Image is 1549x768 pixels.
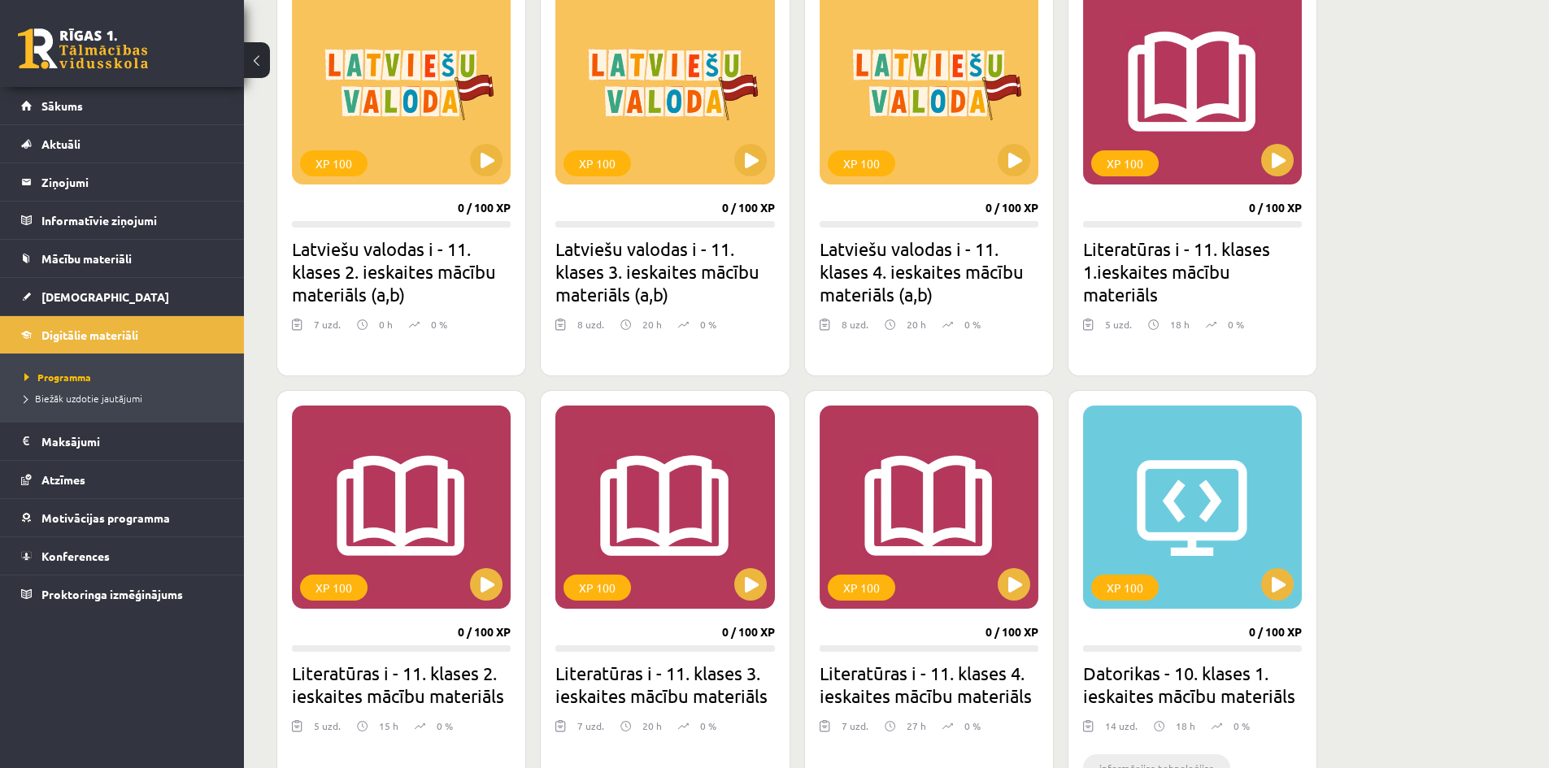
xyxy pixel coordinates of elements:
[24,370,228,384] a: Programma
[577,317,604,341] div: 8 uzd.
[964,718,981,733] p: 0 %
[1170,317,1190,332] p: 18 h
[820,237,1038,306] h2: Latviešu valodas i - 11. klases 4. ieskaites mācību materiāls (a,b)
[41,98,83,113] span: Sākums
[21,278,224,315] a: [DEMOGRAPHIC_DATA]
[1176,718,1195,733] p: 18 h
[41,163,224,201] legend: Ziņojumi
[555,662,774,707] h2: Literatūras i - 11. klases 3. ieskaites mācību materiāls
[41,510,170,525] span: Motivācijas programma
[21,499,224,536] a: Motivācijas programma
[828,150,895,176] div: XP 100
[577,718,604,743] div: 7 uzd.
[563,150,631,176] div: XP 100
[1234,718,1250,733] p: 0 %
[314,317,341,341] div: 7 uzd.
[21,163,224,201] a: Ziņojumi
[24,392,142,405] span: Biežāk uzdotie jautājumi
[24,371,91,384] span: Programma
[41,289,169,304] span: [DEMOGRAPHIC_DATA]
[21,575,224,613] a: Proktoringa izmēģinājums
[1105,718,1138,743] div: 14 uzd.
[21,461,224,498] a: Atzīmes
[907,718,926,733] p: 27 h
[842,718,868,743] div: 7 uzd.
[24,391,228,406] a: Biežāk uzdotie jautājumi
[21,423,224,460] a: Maksājumi
[300,575,368,601] div: XP 100
[41,423,224,460] legend: Maksājumi
[18,28,148,69] a: Rīgas 1. Tālmācības vidusskola
[41,549,110,563] span: Konferences
[563,575,631,601] div: XP 100
[1105,317,1132,341] div: 5 uzd.
[21,125,224,163] a: Aktuāli
[842,317,868,341] div: 8 uzd.
[907,317,926,332] p: 20 h
[1083,237,1302,306] h2: Literatūras i - 11. klases 1.ieskaites mācību materiāls
[1083,662,1302,707] h2: Datorikas - 10. klases 1. ieskaites mācību materiāls
[21,202,224,239] a: Informatīvie ziņojumi
[41,137,80,151] span: Aktuāli
[964,317,981,332] p: 0 %
[21,87,224,124] a: Sākums
[292,662,511,707] h2: Literatūras i - 11. klases 2. ieskaites mācību materiāls
[820,662,1038,707] h2: Literatūras i - 11. klases 4. ieskaites mācību materiāls
[1091,150,1159,176] div: XP 100
[1091,575,1159,601] div: XP 100
[379,718,398,733] p: 15 h
[431,317,447,332] p: 0 %
[555,237,774,306] h2: Latviešu valodas i - 11. klases 3. ieskaites mācību materiāls (a,b)
[300,150,368,176] div: XP 100
[292,237,511,306] h2: Latviešu valodas i - 11. klases 2. ieskaites mācību materiāls (a,b)
[21,537,224,575] a: Konferences
[21,316,224,354] a: Digitālie materiāli
[642,718,662,733] p: 20 h
[700,317,716,332] p: 0 %
[41,587,183,601] span: Proktoringa izmēģinājums
[379,317,393,332] p: 0 h
[41,202,224,239] legend: Informatīvie ziņojumi
[41,251,132,266] span: Mācību materiāli
[41,472,85,487] span: Atzīmes
[41,328,138,342] span: Digitālie materiāli
[828,575,895,601] div: XP 100
[642,317,662,332] p: 20 h
[21,240,224,277] a: Mācību materiāli
[437,718,453,733] p: 0 %
[700,718,716,733] p: 0 %
[1228,317,1244,332] p: 0 %
[314,718,341,743] div: 5 uzd.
